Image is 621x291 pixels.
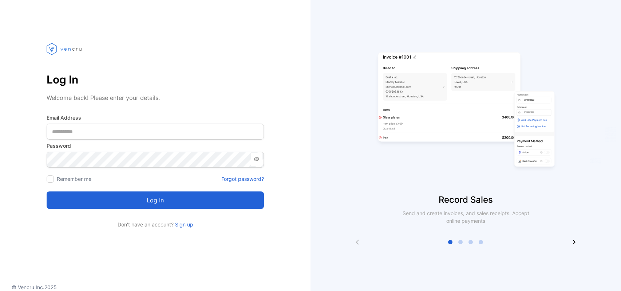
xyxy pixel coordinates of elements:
[57,176,91,182] label: Remember me
[221,175,264,183] a: Forgot password?
[47,114,264,121] label: Email Address
[174,221,193,228] a: Sign up
[375,29,557,193] img: slider image
[47,71,264,88] p: Log In
[47,191,264,209] button: Log in
[396,209,536,225] p: Send and create invoices, and sales receipts. Accept online payments
[47,142,264,150] label: Password
[47,221,264,228] p: Don't have an account?
[47,93,264,102] p: Welcome back! Please enter your details.
[47,29,83,69] img: vencru logo
[310,193,621,206] p: Record Sales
